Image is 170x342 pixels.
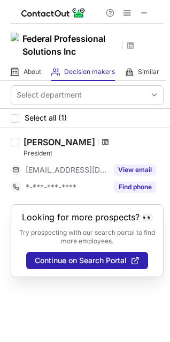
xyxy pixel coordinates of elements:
span: Continue on Search Portal [35,256,127,265]
img: ContactOut v5.3.10 [21,6,86,19]
span: About [24,68,41,76]
div: President [24,148,164,158]
p: Try prospecting with our search portal to find more employees. [19,228,156,246]
header: Looking for more prospects? 👀 [22,212,153,222]
span: Similar [138,68,159,76]
button: Reveal Button [114,165,156,175]
span: Select all (1) [25,114,67,122]
div: [PERSON_NAME] [24,137,95,147]
button: Continue on Search Portal [26,252,148,269]
h1: Federal Professional Solutions Inc [22,32,119,58]
span: Decision makers [64,68,115,76]
img: f14b2fbc8ad4ae6eee68e54430eb5fb0 [11,33,19,54]
span: [EMAIL_ADDRESS][DOMAIN_NAME] [26,165,107,175]
div: Select department [17,90,82,100]
button: Reveal Button [114,182,156,192]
